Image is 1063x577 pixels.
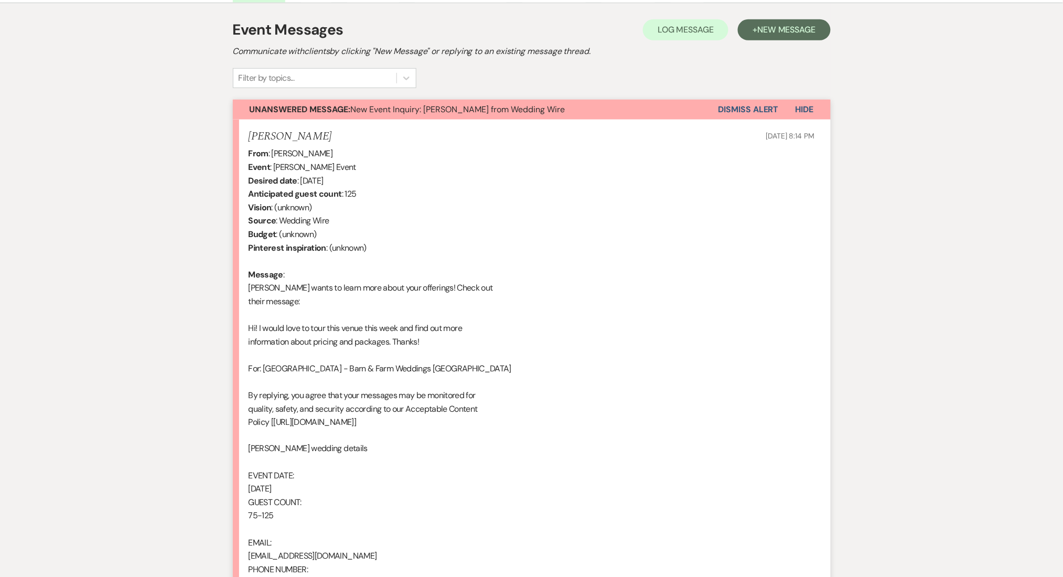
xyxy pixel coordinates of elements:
[249,202,272,213] b: Vision
[249,175,297,186] b: Desired date
[249,188,342,199] b: Anticipated guest count
[738,19,830,40] button: +New Message
[766,131,814,141] span: [DATE] 8:14 PM
[249,215,276,226] b: Source
[249,242,327,253] b: Pinterest inspiration
[233,19,343,41] h1: Event Messages
[718,100,779,120] button: Dismiss Alert
[233,100,718,120] button: Unanswered Message:New Event Inquiry: [PERSON_NAME] from Wedding Wire
[233,45,831,58] h2: Communicate with clients by clicking "New Message" or replying to an existing message thread.
[249,148,269,159] b: From
[249,162,271,173] b: Event
[249,269,284,280] b: Message
[249,229,276,240] b: Budget
[757,24,815,35] span: New Message
[796,104,814,115] span: Hide
[779,100,831,120] button: Hide
[643,19,728,40] button: Log Message
[249,130,332,143] h5: [PERSON_NAME]
[250,104,351,115] strong: Unanswered Message:
[250,104,565,115] span: New Event Inquiry: [PERSON_NAME] from Wedding Wire
[658,24,714,35] span: Log Message
[239,72,295,84] div: Filter by topics...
